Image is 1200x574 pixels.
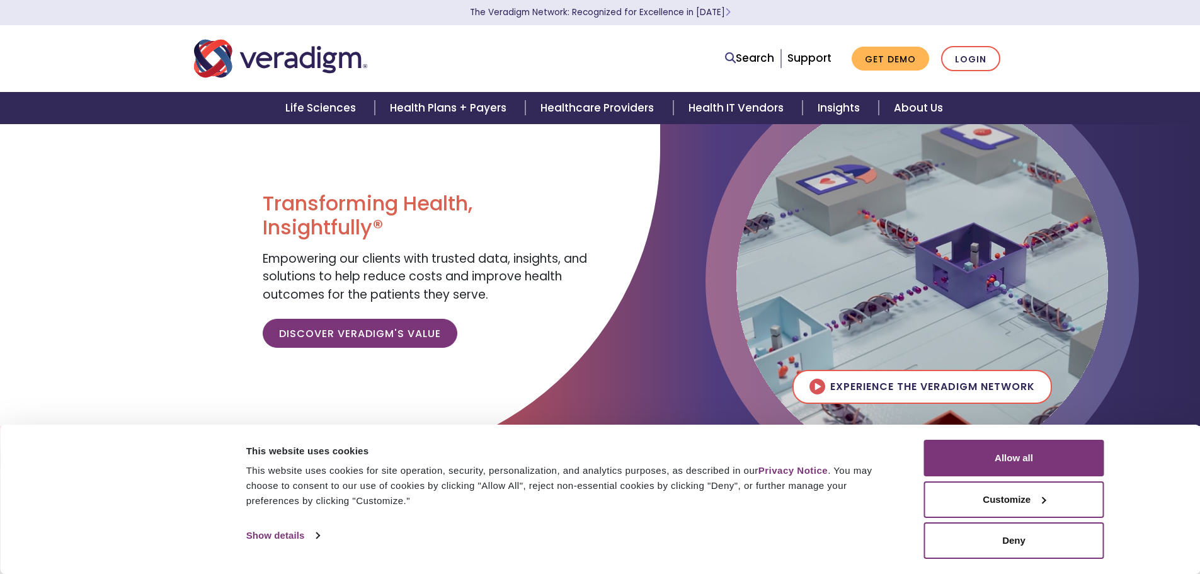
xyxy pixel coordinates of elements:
div: This website uses cookies for site operation, security, personalization, and analytics purposes, ... [246,463,896,508]
div: This website uses cookies [246,444,896,459]
a: Login [941,46,1000,72]
a: Search [725,50,774,67]
a: The Veradigm Network: Recognized for Excellence in [DATE]Learn More [470,6,731,18]
a: Health IT Vendors [673,92,803,124]
a: Show details [246,526,319,545]
h1: Transforming Health, Insightfully® [263,192,590,240]
a: Health Plans + Payers [375,92,525,124]
button: Allow all [924,440,1104,476]
a: Life Sciences [270,92,375,124]
a: Support [787,50,831,66]
a: About Us [879,92,958,124]
button: Customize [924,481,1104,518]
span: Learn More [725,6,731,18]
a: Privacy Notice [758,465,828,476]
button: Deny [924,522,1104,559]
a: Healthcare Providers [525,92,673,124]
a: Insights [803,92,879,124]
a: Discover Veradigm's Value [263,319,457,348]
img: Veradigm logo [194,38,367,79]
span: Empowering our clients with trusted data, insights, and solutions to help reduce costs and improv... [263,250,587,303]
a: Get Demo [852,47,929,71]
